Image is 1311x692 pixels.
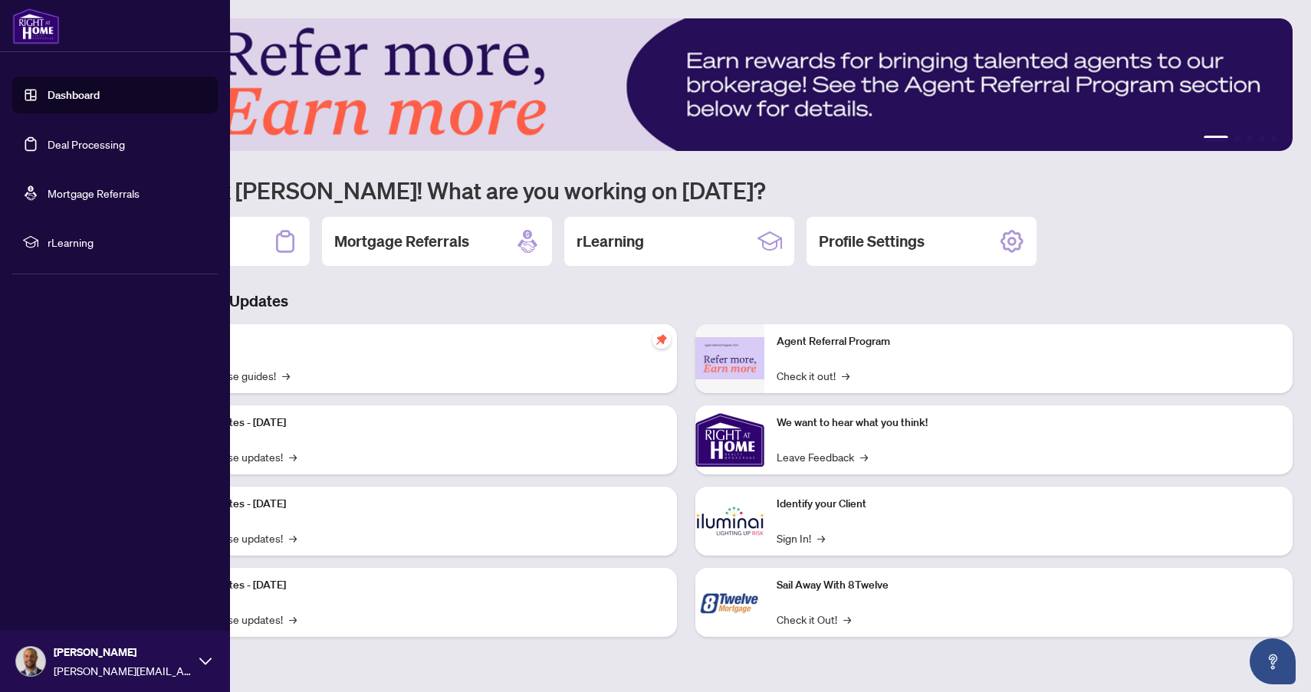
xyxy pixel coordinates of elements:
[695,405,764,474] img: We want to hear what you think!
[48,137,125,151] a: Deal Processing
[817,530,825,546] span: →
[777,496,1280,513] p: Identify your Client
[161,496,665,513] p: Platform Updates - [DATE]
[12,8,60,44] img: logo
[777,448,868,465] a: Leave Feedback→
[860,448,868,465] span: →
[1204,136,1228,142] button: 1
[843,611,851,628] span: →
[80,175,1293,205] h1: Welcome back [PERSON_NAME]! What are you working on [DATE]?
[48,88,100,102] a: Dashboard
[652,330,671,349] span: pushpin
[289,611,297,628] span: →
[1234,136,1240,142] button: 2
[819,231,925,252] h2: Profile Settings
[1247,136,1253,142] button: 3
[289,530,297,546] span: →
[695,487,764,556] img: Identify your Client
[80,18,1293,151] img: Slide 0
[777,415,1280,431] p: We want to hear what you think!
[334,231,469,252] h2: Mortgage Referrals
[161,333,665,350] p: Self-Help
[54,662,192,679] span: [PERSON_NAME][EMAIL_ADDRESS][DOMAIN_NAME]
[1259,136,1265,142] button: 4
[577,231,644,252] h2: rLearning
[777,530,825,546] a: Sign In!→
[161,415,665,431] p: Platform Updates - [DATE]
[777,333,1280,350] p: Agent Referral Program
[48,234,207,251] span: rLearning
[16,647,45,676] img: Profile Icon
[777,577,1280,594] p: Sail Away With 8Twelve
[282,367,290,384] span: →
[48,186,140,200] a: Mortgage Referrals
[80,290,1293,312] h3: Brokerage & Industry Updates
[777,367,849,384] a: Check it out!→
[695,337,764,379] img: Agent Referral Program
[289,448,297,465] span: →
[777,611,851,628] a: Check it Out!→
[695,568,764,637] img: Sail Away With 8Twelve
[842,367,849,384] span: →
[1271,136,1277,142] button: 5
[1250,638,1296,684] button: Open asap
[161,577,665,594] p: Platform Updates - [DATE]
[54,644,192,661] span: [PERSON_NAME]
